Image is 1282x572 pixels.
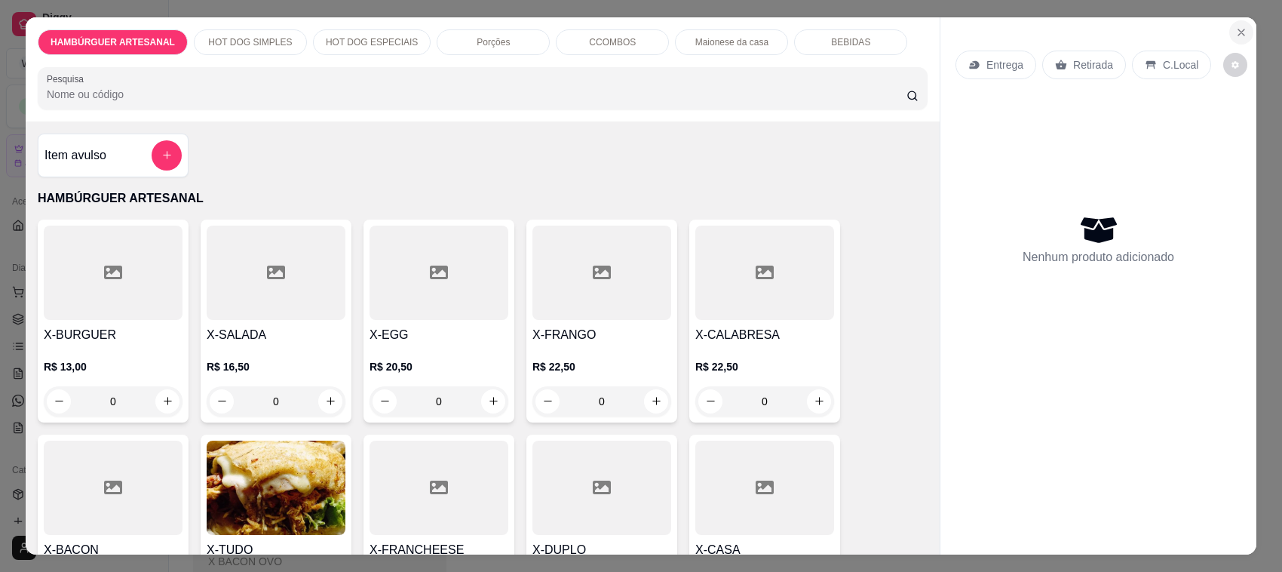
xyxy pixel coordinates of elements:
[152,140,182,171] button: add-separate-item
[47,87,906,102] input: Pesquisa
[208,36,292,48] p: HOT DOG SIMPLES
[695,359,834,374] p: R$ 22,50
[532,541,671,559] h4: X-DUPLO
[51,36,175,48] p: HAMBÚRGUER ARTESANAL
[532,359,671,374] p: R$ 22,50
[207,441,345,535] img: product-image
[370,541,508,559] h4: X-FRANCHEESE
[326,36,418,48] p: HOT DOG ESPECIAIS
[1229,20,1253,45] button: Close
[986,57,1023,72] p: Entrega
[207,541,345,559] h4: X-TUDO
[589,36,636,48] p: CCOMBOS
[207,326,345,344] h4: X-SALADA
[44,326,182,344] h4: X-BURGUER
[1073,57,1113,72] p: Retirada
[370,359,508,374] p: R$ 20,50
[44,359,182,374] p: R$ 13,00
[477,36,510,48] p: Porções
[532,326,671,344] h4: X-FRANGO
[44,146,106,165] h4: Item avulso
[695,326,834,344] h4: X-CALABRESA
[831,36,870,48] p: BEBIDAS
[207,359,345,374] p: R$ 16,50
[1163,57,1198,72] p: C.Local
[370,326,508,344] h4: X-EGG
[1223,53,1247,77] button: decrease-product-quantity
[1023,248,1174,266] p: Nenhum produto adicionado
[695,36,768,48] p: Maionese da casa
[44,541,182,559] h4: X-BACON
[695,541,834,559] h4: X-CASA
[38,189,928,208] p: HAMBÚRGUER ARTESANAL
[47,72,89,85] label: Pesquisa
